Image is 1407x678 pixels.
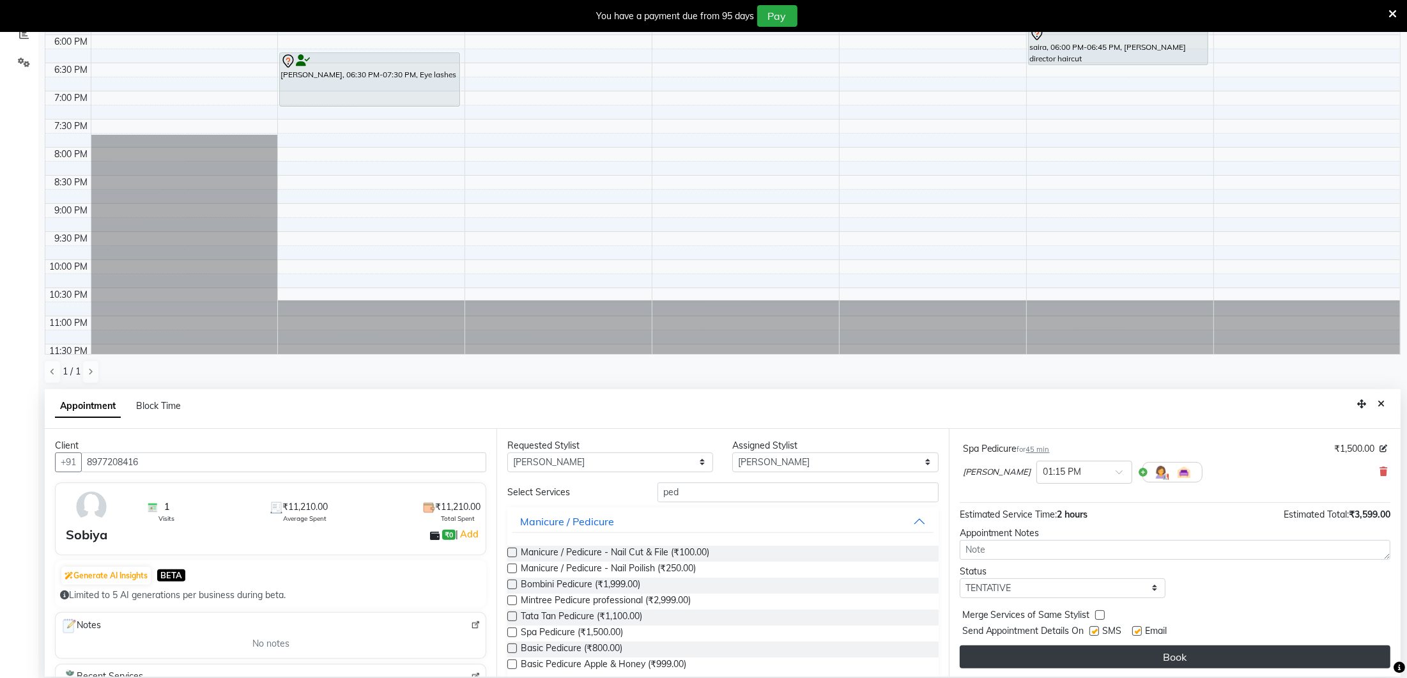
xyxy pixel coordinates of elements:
[960,527,1390,540] div: Appointment Notes
[47,288,91,302] div: 10:30 PM
[1372,394,1390,414] button: Close
[512,510,933,533] button: Manicure / Pedicure
[963,466,1031,479] span: [PERSON_NAME]
[521,642,622,658] span: Basic Pedicure (₹800.00)
[1026,445,1050,454] span: 45 min
[47,344,91,358] div: 11:30 PM
[1029,26,1208,65] div: saira, 06:00 PM-06:45 PM, [PERSON_NAME] director haircut
[252,637,289,651] span: No notes
[1349,509,1390,520] span: ₹3,599.00
[73,488,110,525] img: avatar
[657,482,939,502] input: Search by service name
[63,365,81,378] span: 1 / 1
[732,439,938,452] div: Assigned Stylist
[507,439,713,452] div: Requested Stylist
[52,91,91,105] div: 7:00 PM
[1153,465,1169,480] img: Hairdresser.png
[66,525,107,544] div: Sobiya
[81,452,486,472] input: Search by Name/Mobile/Email/Code
[521,658,686,674] span: Basic Pedicure Apple & Honey (₹999.00)
[962,608,1090,624] span: Merge Services of Same Stylist
[435,500,481,514] span: ₹11,210.00
[441,514,475,523] span: Total Spent
[164,500,169,514] span: 1
[55,439,486,452] div: Client
[521,610,642,626] span: Tata Tan Pedicure (₹1,100.00)
[757,5,797,27] button: Pay
[61,567,151,585] button: Generate AI Insights
[1334,442,1374,456] span: ₹1,500.00
[47,260,91,274] div: 10:00 PM
[52,63,91,77] div: 6:30 PM
[157,569,185,582] span: BETA
[458,527,481,542] a: Add
[52,148,91,161] div: 8:00 PM
[520,514,614,529] div: Manicure / Pedicure
[963,442,1050,456] div: Spa Pedicure
[52,204,91,217] div: 9:00 PM
[60,589,481,602] div: Limited to 5 AI generations per business during beta.
[962,624,1084,640] span: Send Appointment Details On
[47,316,91,330] div: 11:00 PM
[55,452,82,472] button: +91
[456,527,481,542] span: |
[1380,445,1387,452] i: Edit price
[960,645,1390,668] button: Book
[136,400,181,412] span: Block Time
[52,119,91,133] div: 7:30 PM
[521,578,640,594] span: Bombini Pedicure (₹1,999.00)
[1017,445,1050,454] small: for
[158,514,174,523] span: Visits
[1103,624,1122,640] span: SMS
[521,594,691,610] span: Mintree Pedicure professional (₹2,999.00)
[52,35,91,49] div: 6:00 PM
[960,509,1057,520] span: Estimated Service Time:
[1176,465,1192,480] img: Interior.png
[597,10,755,23] div: You have a payment due from 95 days
[521,626,623,642] span: Spa Pedicure (₹1,500.00)
[498,486,648,499] div: Select Services
[442,530,456,540] span: ₹0
[55,395,121,418] span: Appointment
[960,565,1165,578] div: Status
[283,514,327,523] span: Average Spent
[282,500,328,514] span: ₹11,210.00
[52,176,91,189] div: 8:30 PM
[521,562,696,578] span: Manicure / Pedicure - Nail Poilish (₹250.00)
[521,546,709,562] span: Manicure / Pedicure - Nail Cut & File (₹100.00)
[1284,509,1349,520] span: Estimated Total:
[61,618,101,635] span: Notes
[1057,509,1088,520] span: 2 hours
[52,232,91,245] div: 9:30 PM
[1146,624,1167,640] span: Email
[280,53,459,106] div: [PERSON_NAME], 06:30 PM-07:30 PM, Eye lashes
